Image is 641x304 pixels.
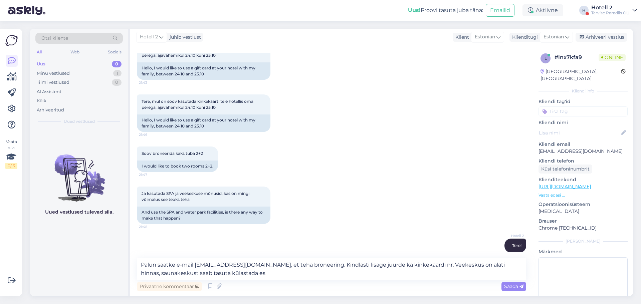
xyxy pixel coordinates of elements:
[137,282,202,291] div: Privaatne kommentaar
[37,88,61,95] div: AI Assistent
[139,172,164,177] span: 21:47
[37,61,45,67] div: Uus
[37,70,70,77] div: Minu vestlused
[539,119,628,126] p: Kliendi nimi
[591,5,630,10] div: Hotell 2
[408,6,483,14] div: Proovi tasuta juba täna:
[137,207,270,224] div: And use the SPA and water park facilities, is there any way to make that happen?
[504,283,523,289] span: Saada
[142,99,254,110] span: Tere, mul on soov kasutada kinkekaarti teie hotellis oma perega, ajavahemikul 24.10 kuni 25.10
[41,35,68,42] span: Otsi kliente
[539,225,628,232] p: Chrome [TECHNICAL_ID]
[112,61,122,67] div: 0
[539,176,628,183] p: Klienditeekond
[453,34,469,41] div: Klient
[539,192,628,198] p: Vaata edasi ...
[539,98,628,105] p: Kliendi tag'id
[539,158,628,165] p: Kliendi telefon
[576,33,627,42] div: Arhiveeri vestlus
[539,106,628,116] input: Lisa tag
[539,148,628,155] p: [EMAIL_ADDRESS][DOMAIN_NAME]
[106,48,123,56] div: Socials
[37,97,46,104] div: Kõik
[539,141,628,148] p: Kliendi email
[579,6,589,15] div: H
[137,258,526,280] textarea: Palun saatke e-mail [EMAIL_ADDRESS][DOMAIN_NAME], et teha broneering. Kindlasti lisage juurde ka ...
[539,165,592,174] div: Küsi telefoninumbrit
[64,118,95,124] span: Uued vestlused
[142,191,250,202] span: Ja kasutada SPA ja veekeskuse mõnusid, kas on mingi võimalus see teoks teha
[37,79,69,86] div: Tiimi vestlused
[486,4,514,17] button: Emailid
[545,56,547,61] span: l
[139,80,164,85] span: 21:43
[112,79,122,86] div: 0
[475,33,495,41] span: Estonian
[5,34,18,47] img: Askly Logo
[509,34,538,41] div: Klienditugi
[140,33,158,41] span: Hotell 2
[5,163,17,169] div: 0 / 3
[522,4,563,16] div: Aktiivne
[539,129,620,136] input: Lisa nimi
[137,114,270,132] div: Hello, I would like to use a gift card at your hotel with my family, between 24.10 and 25.10
[591,5,637,16] a: Hotell 2Tervise Paradiis OÜ
[5,139,17,169] div: Vaata siia
[512,243,521,248] span: Tere!
[30,142,128,203] img: No chats
[139,132,164,137] span: 21:46
[544,33,564,41] span: Estonian
[408,7,421,13] b: Uus!
[37,107,64,113] div: Arhiveeritud
[35,48,43,56] div: All
[539,88,628,94] div: Kliendi info
[539,184,591,190] a: [URL][DOMAIN_NAME]
[113,70,122,77] div: 1
[499,233,524,238] span: Hotell 2
[45,209,114,216] p: Uued vestlused tulevad siia.
[539,208,628,215] p: [MEDICAL_DATA]
[539,248,628,255] p: Märkmed
[539,201,628,208] p: Operatsioonisüsteem
[69,48,81,56] div: Web
[555,53,599,61] div: # lnx7kfa9
[599,54,626,61] span: Online
[541,68,621,82] div: [GEOGRAPHIC_DATA], [GEOGRAPHIC_DATA]
[591,10,630,16] div: Tervise Paradiis OÜ
[167,34,201,41] div: juhib vestlust
[137,161,218,172] div: I would like to book two rooms 2+2.
[137,62,270,80] div: Hello, I would like to use a gift card at your hotel with my family, between 24.10 and 25.10
[139,224,164,229] span: 21:48
[539,238,628,244] div: [PERSON_NAME]
[142,151,203,156] span: Soov broneerida kaks tuba 2+2
[539,218,628,225] p: Brauser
